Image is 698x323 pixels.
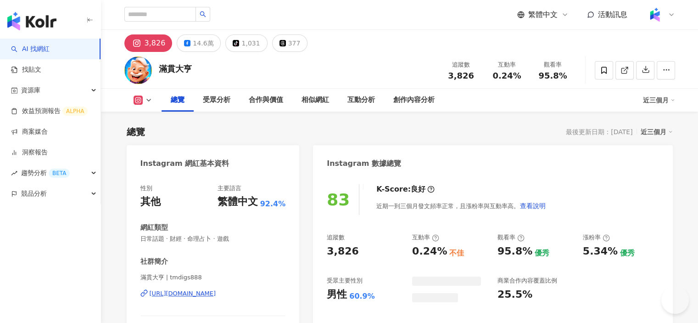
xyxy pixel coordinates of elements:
div: 近期一到三個月發文頻率正常，且漲粉率與互動率高。 [376,197,546,215]
div: 近三個月 [643,93,675,108]
span: 繁體中文 [528,10,558,20]
div: 最後更新日期：[DATE] [566,128,632,136]
div: 互動分析 [347,95,375,106]
span: 日常話題 · 財經 · 命理占卜 · 遊戲 [140,235,286,243]
div: 合作與價值 [249,95,283,106]
a: 洞察報告 [11,148,48,157]
div: 14.6萬 [193,37,213,50]
div: 滿貫大亨 [159,63,192,74]
iframe: Help Scout Beacon - Open [661,286,689,314]
div: 1,031 [241,37,260,50]
div: Instagram 網紅基本資料 [140,159,229,169]
div: 性別 [140,184,152,193]
div: Instagram 數據總覽 [327,159,401,169]
div: BETA [49,169,70,178]
span: search [200,11,206,17]
div: 社群簡介 [140,257,168,266]
span: 競品分析 [21,183,47,204]
div: 95.8% [497,244,532,259]
img: KOL Avatar [124,57,152,84]
div: 觀看率 [497,233,525,242]
span: 92.4% [260,199,286,209]
span: 滿貫大亨 | tmdigs888 [140,273,286,282]
div: [URL][DOMAIN_NAME] [150,289,216,298]
a: 商案媒合 [11,127,48,136]
div: 優秀 [620,248,635,258]
span: 0.24% [492,71,521,80]
a: [URL][DOMAIN_NAME] [140,289,286,298]
div: 近三個月 [641,126,673,138]
div: 追蹤數 [444,60,479,69]
div: 創作內容分析 [393,95,435,106]
span: 活動訊息 [598,10,627,19]
a: 找貼文 [11,65,41,74]
div: 相似網紅 [302,95,329,106]
div: 3,826 [145,37,166,50]
a: 效益預測報告ALPHA [11,107,88,116]
div: 互動率 [412,233,439,242]
div: 觀看率 [536,60,570,69]
button: 377 [272,34,308,52]
div: 25.5% [497,288,532,302]
span: 查看說明 [520,202,546,210]
div: 受眾分析 [203,95,230,106]
div: 不佳 [449,248,464,258]
div: K-Score : [376,184,435,194]
div: 5.34% [583,244,618,259]
button: 14.6萬 [177,34,221,52]
span: 資源庫 [21,80,40,101]
a: searchAI 找網紅 [11,45,50,54]
div: 0.24% [412,244,447,259]
div: 商業合作內容覆蓋比例 [497,277,557,285]
div: 60.9% [349,291,375,301]
div: 追蹤數 [327,233,345,242]
div: 互動率 [490,60,525,69]
span: 95.8% [538,71,567,80]
div: 男性 [327,288,347,302]
div: 377 [288,37,301,50]
div: 3,826 [327,244,359,259]
div: 網紅類型 [140,223,168,232]
div: 總覽 [171,95,184,106]
div: 漲粉率 [583,233,610,242]
img: logo [7,12,56,30]
button: 1,031 [225,34,267,52]
button: 3,826 [124,34,173,52]
div: 其他 [140,195,161,209]
div: 受眾主要性別 [327,277,363,285]
div: 良好 [411,184,425,194]
img: Kolr%20app%20icon%20%281%29.png [646,6,664,23]
span: rise [11,170,17,176]
button: 查看說明 [519,197,546,215]
span: 3,826 [448,71,474,80]
div: 總覽 [127,125,145,138]
div: 83 [327,190,350,209]
div: 繁體中文 [218,195,258,209]
div: 優秀 [535,248,549,258]
span: 趨勢分析 [21,163,70,183]
div: 主要語言 [218,184,241,193]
